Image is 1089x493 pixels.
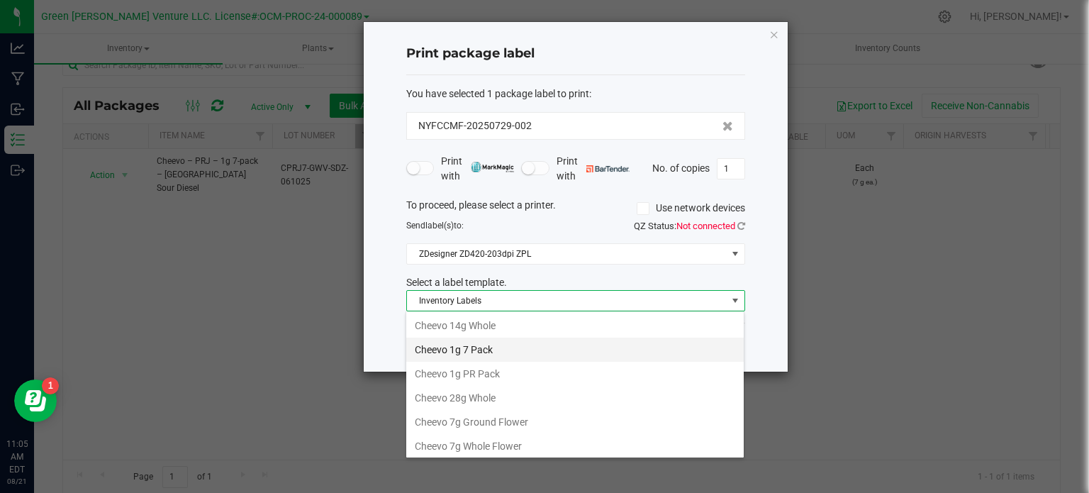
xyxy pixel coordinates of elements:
[471,162,514,172] img: mark_magic_cybra.png
[42,377,59,394] iframe: Resource center unread badge
[676,221,735,231] span: Not connected
[407,244,727,264] span: ZDesigner ZD420-203dpi ZPL
[441,154,514,184] span: Print with
[396,198,756,219] div: To proceed, please select a printer.
[634,221,745,231] span: QZ Status:
[406,338,744,362] li: Cheevo 1g 7 Pack
[407,291,727,311] span: Inventory Labels
[406,410,744,434] li: Cheevo 7g Ground Flower
[652,162,710,173] span: No. of copies
[406,314,744,338] li: Cheevo 14g Whole
[425,221,454,231] span: label(s)
[396,275,756,290] div: Select a label template.
[637,201,745,216] label: Use network devices
[406,434,744,458] li: Cheevo 7g Whole Flower
[14,380,57,422] iframe: Resource center
[406,87,745,101] div: :
[557,154,630,184] span: Print with
[418,118,532,133] span: NYFCCMF-20250729-002
[406,362,744,386] li: Cheevo 1g PR Pack
[406,45,745,63] h4: Print package label
[406,386,744,410] li: Cheevo 28g Whole
[406,221,464,231] span: Send to:
[406,88,589,99] span: You have selected 1 package label to print
[586,165,630,172] img: bartender.png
